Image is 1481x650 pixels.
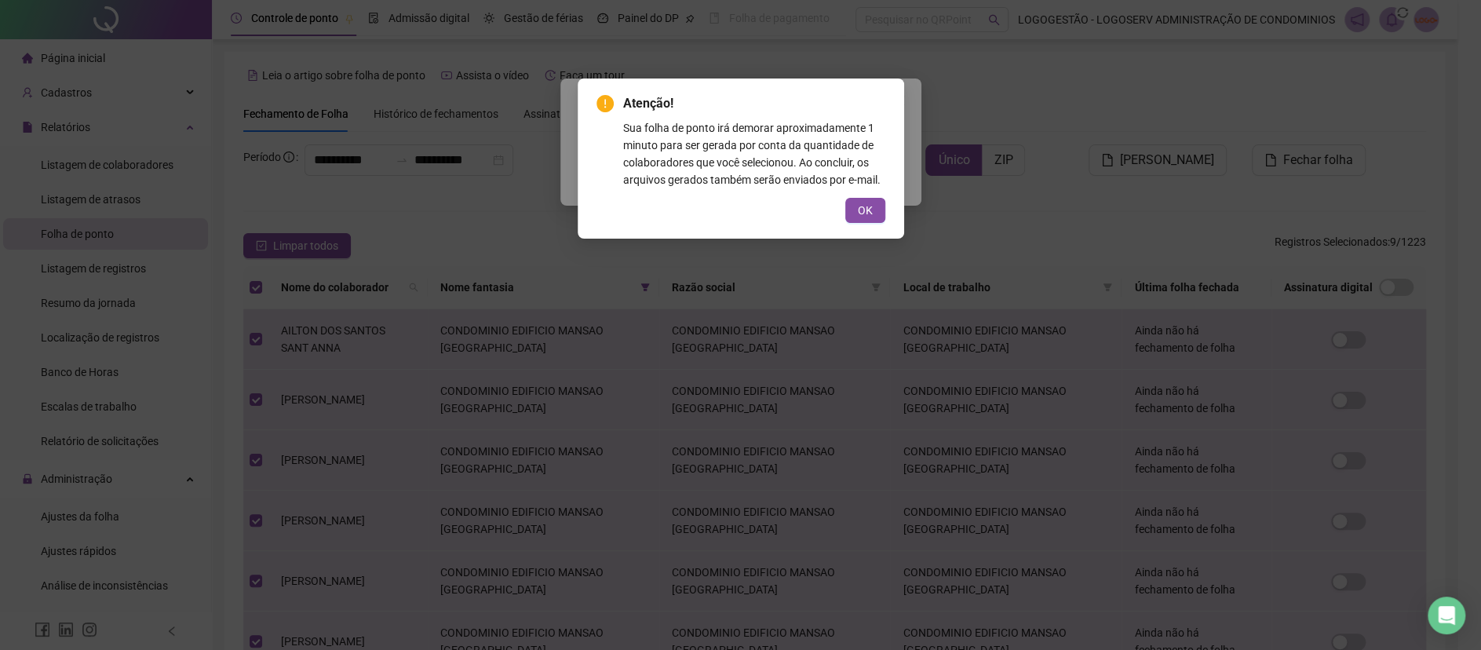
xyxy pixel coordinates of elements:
[623,119,885,188] div: Sua folha de ponto irá demorar aproximadamente 1 minuto para ser gerada por conta da quantidade d...
[858,202,873,219] span: OK
[845,198,885,223] button: OK
[596,95,614,112] span: exclamation-circle
[623,94,885,113] span: Atenção!
[1428,597,1465,634] div: Open Intercom Messenger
